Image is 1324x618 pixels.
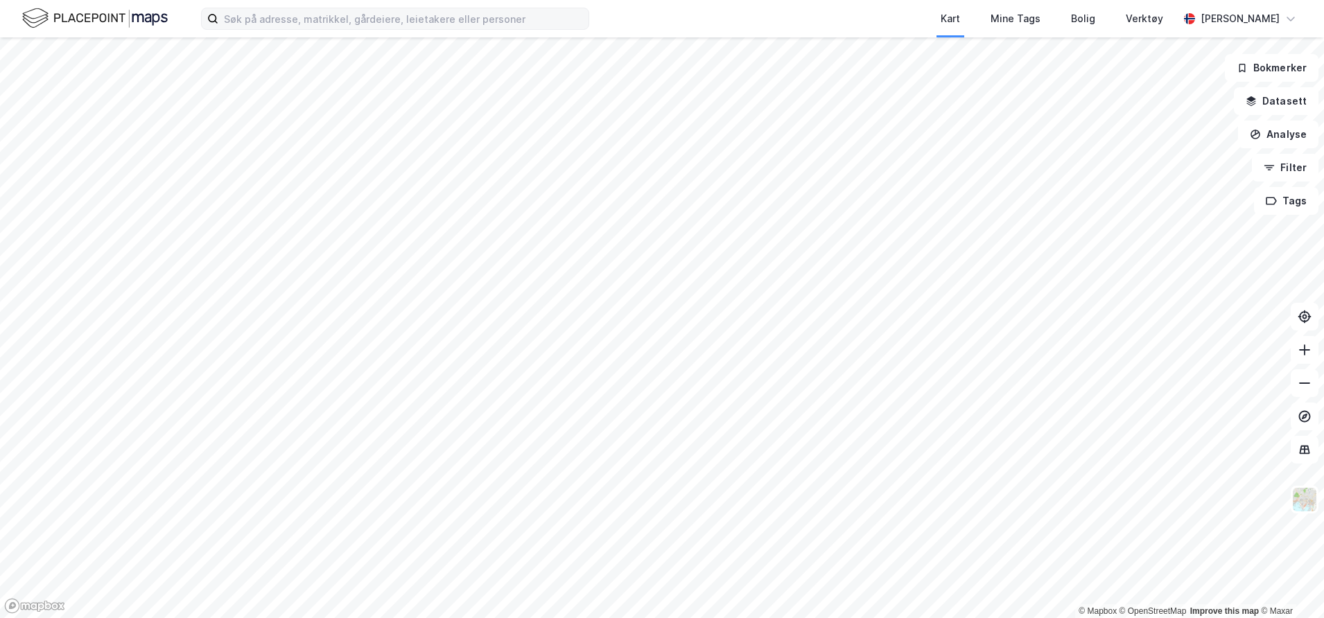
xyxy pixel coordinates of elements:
[22,6,168,30] img: logo.f888ab2527a4732fd821a326f86c7f29.svg
[218,8,589,29] input: Søk på adresse, matrikkel, gårdeiere, leietakere eller personer
[1255,551,1324,618] iframe: Chat Widget
[1255,551,1324,618] div: Kontrollprogram for chat
[1201,10,1280,27] div: [PERSON_NAME]
[941,10,960,27] div: Kart
[1126,10,1163,27] div: Verktøy
[991,10,1040,27] div: Mine Tags
[1071,10,1095,27] div: Bolig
